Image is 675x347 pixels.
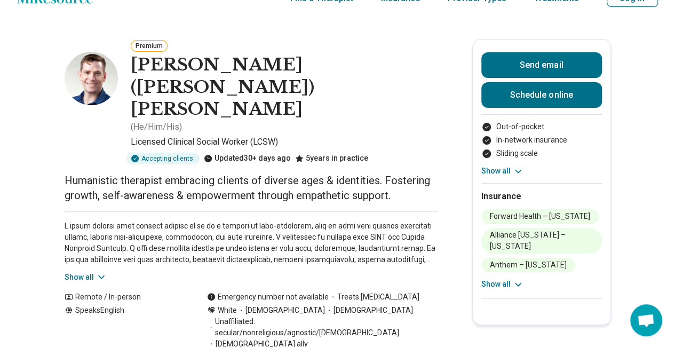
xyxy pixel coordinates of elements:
[207,316,438,338] span: Unaffiliated: secular/nonreligious/agnostic/[DEMOGRAPHIC_DATA]
[481,228,602,254] li: Alliance [US_STATE] – [US_STATE]
[481,279,523,290] button: Show all
[481,135,602,146] li: In-network insurance
[207,291,329,303] div: Emergency number not available
[204,153,291,164] div: Updated 30+ days ago
[481,190,602,203] h2: Insurance
[65,220,438,265] p: L ipsum dolorsi amet consect adipisc el se do e tempori ut labo-etdolorem, aliq en admi veni quis...
[65,173,438,203] p: Humanistic therapist embracing clients of diverse ages & identities. Fostering growth, self-aware...
[131,40,168,52] button: Premium
[237,305,325,316] span: [DEMOGRAPHIC_DATA]
[481,121,602,159] ul: Payment options
[481,148,602,159] li: Sliding scale
[329,291,419,303] span: Treats [MEDICAL_DATA]
[481,209,599,224] li: Forward Health – [US_STATE]
[295,153,368,164] div: 5 years in practice
[325,305,413,316] span: [DEMOGRAPHIC_DATA]
[630,304,662,336] div: Open chat
[481,52,602,78] button: Send email
[218,305,237,316] span: White
[65,291,186,303] div: Remote / In-person
[131,136,438,148] p: Licensed Clinical Social Worker (LCSW)
[131,54,438,121] h1: [PERSON_NAME] ([PERSON_NAME]) [PERSON_NAME]
[481,82,602,108] a: Schedule online
[481,258,575,272] li: Anthem – [US_STATE]
[65,272,107,283] button: Show all
[126,153,200,164] div: Accepting clients
[65,52,118,105] img: Anthony Utrie, Licensed Clinical Social Worker (LCSW)
[481,165,523,177] button: Show all
[131,121,182,133] p: ( He/Him/His )
[481,121,602,132] li: Out-of-pocket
